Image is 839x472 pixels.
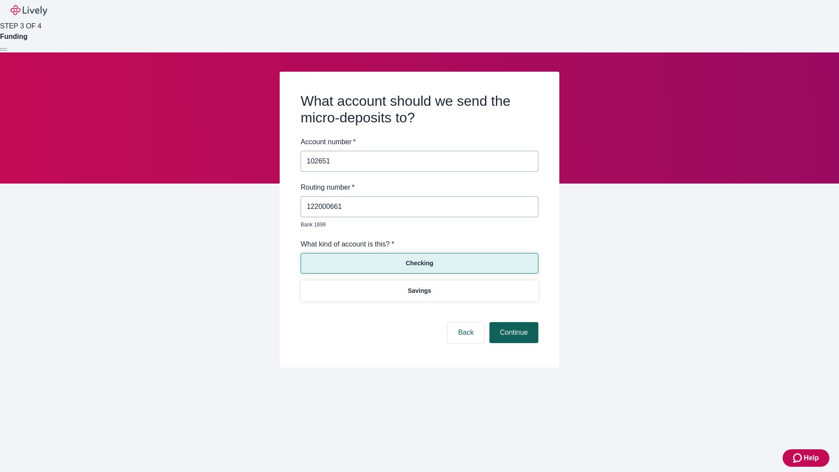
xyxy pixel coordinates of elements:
h2: What account should we send the micro-deposits to? [301,93,538,126]
svg: Zendesk support icon [793,453,804,463]
button: Checking [301,253,538,274]
button: Continue [489,322,538,343]
button: Back [447,322,484,343]
label: Account number [301,137,356,147]
p: Savings [408,286,431,295]
label: What kind of account is this? * [301,239,394,250]
p: Bank 1898 [301,221,532,229]
p: Checking [406,259,433,268]
button: Zendesk support iconHelp [783,449,829,467]
label: Routing number [301,182,354,193]
span: Help [804,453,819,463]
img: Lively [10,5,47,16]
button: Savings [301,281,538,301]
